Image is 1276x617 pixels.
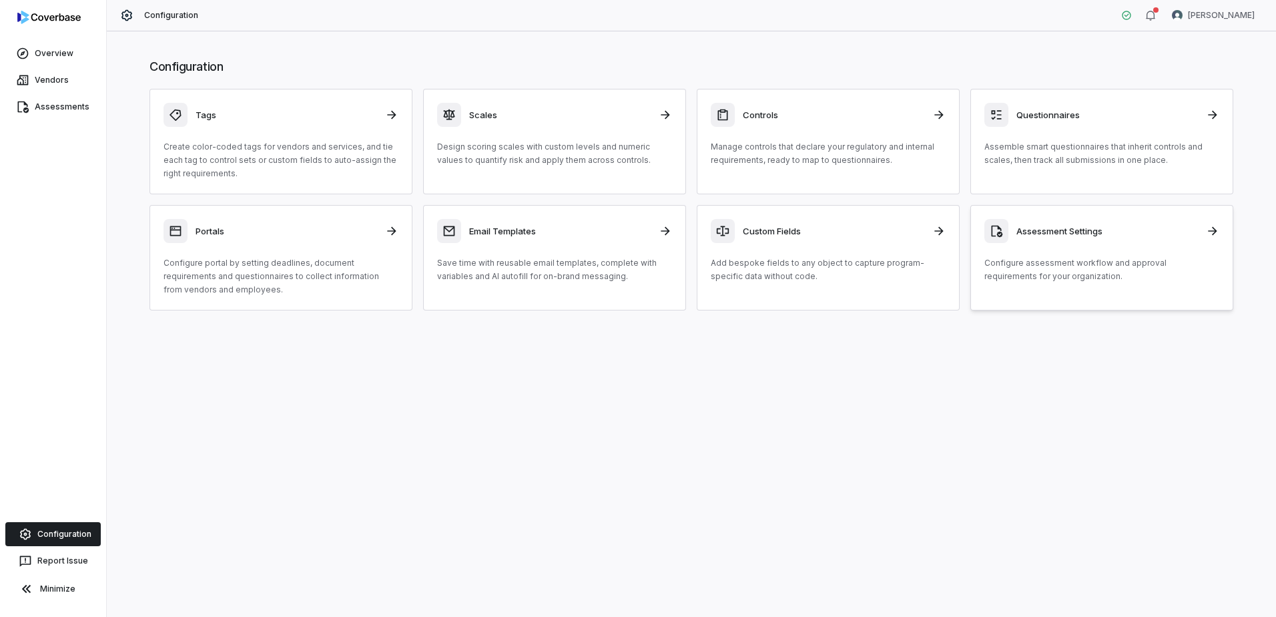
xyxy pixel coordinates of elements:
[3,95,103,119] a: Assessments
[423,89,686,194] a: ScalesDesign scoring scales with custom levels and numeric values to quantify risk and apply them...
[437,256,672,283] p: Save time with reusable email templates, complete with variables and AI autofill for on-brand mes...
[469,109,651,121] h3: Scales
[5,522,101,546] a: Configuration
[1016,225,1198,237] h3: Assessment Settings
[164,140,398,180] p: Create color-coded tags for vendors and services, and tie each tag to control sets or custom fiel...
[1016,109,1198,121] h3: Questionnaires
[3,41,103,65] a: Overview
[711,140,946,167] p: Manage controls that declare your regulatory and internal requirements, ready to map to questionn...
[196,225,377,237] h3: Portals
[1172,10,1183,21] img: Curtis Nohl avatar
[970,205,1233,311] a: Assessment SettingsConfigure assessment workflow and approval requirements for your organization.
[711,256,946,283] p: Add bespoke fields to any object to capture program-specific data without code.
[149,205,412,311] a: PortalsConfigure portal by setting deadlines, document requirements and questionnaires to collect...
[164,256,398,296] p: Configure portal by setting deadlines, document requirements and questionnaires to collect inform...
[3,68,103,92] a: Vendors
[437,140,672,167] p: Design scoring scales with custom levels and numeric values to quantify risk and apply them acros...
[196,109,377,121] h3: Tags
[743,109,924,121] h3: Controls
[697,205,960,311] a: Custom FieldsAdd bespoke fields to any object to capture program-specific data without code.
[1164,5,1263,25] button: Curtis Nohl avatar[PERSON_NAME]
[984,256,1219,283] p: Configure assessment workflow and approval requirements for your organization.
[149,89,412,194] a: TagsCreate color-coded tags for vendors and services, and tie each tag to control sets or custom ...
[984,140,1219,167] p: Assemble smart questionnaires that inherit controls and scales, then track all submissions in one...
[5,549,101,573] button: Report Issue
[743,225,924,237] h3: Custom Fields
[469,225,651,237] h3: Email Templates
[697,89,960,194] a: ControlsManage controls that declare your regulatory and internal requirements, ready to map to q...
[1188,10,1255,21] span: [PERSON_NAME]
[5,576,101,602] button: Minimize
[970,89,1233,194] a: QuestionnairesAssemble smart questionnaires that inherit controls and scales, then track all subm...
[17,11,81,24] img: logo-D7KZi-bG.svg
[423,205,686,311] a: Email TemplatesSave time with reusable email templates, complete with variables and AI autofill f...
[149,58,1233,75] h1: Configuration
[144,10,199,21] span: Configuration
